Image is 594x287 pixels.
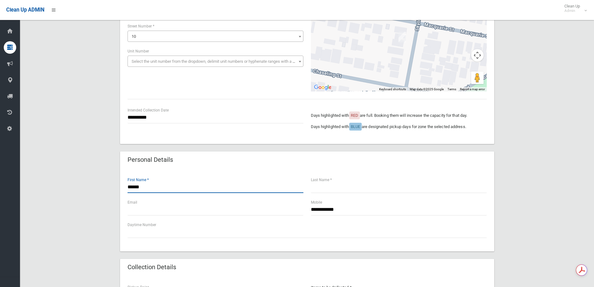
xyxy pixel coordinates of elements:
[312,83,333,92] a: Open this area in Google Maps (opens a new window)
[128,31,303,42] span: 10
[351,113,358,118] span: RED
[120,261,184,273] header: Collection Details
[6,7,44,13] span: Clean Up ADMIN
[564,8,580,13] small: Admin
[351,124,360,129] span: BLUE
[398,32,406,42] div: 10 Skyline Street, GREENACRE NSW 2190
[311,112,487,119] p: Days highlighted with are full. Booking them will increase the capacity for that day.
[312,83,333,92] img: Google
[132,34,136,39] span: 10
[311,123,487,131] p: Days highlighted with are designated pickup days for zone the selected address.
[471,72,484,84] button: Drag Pegman onto the map to open Street View
[447,87,456,91] a: Terms (opens in new tab)
[471,49,484,62] button: Map camera controls
[129,32,302,41] span: 10
[132,59,306,64] span: Select the unit number from the dropdown, delimit unit numbers or hyphenate ranges with a comma
[561,4,586,13] span: Clean Up
[120,154,181,166] header: Personal Details
[460,87,485,91] a: Report a map error
[379,87,406,92] button: Keyboard shortcuts
[410,87,444,91] span: Map data ©2025 Google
